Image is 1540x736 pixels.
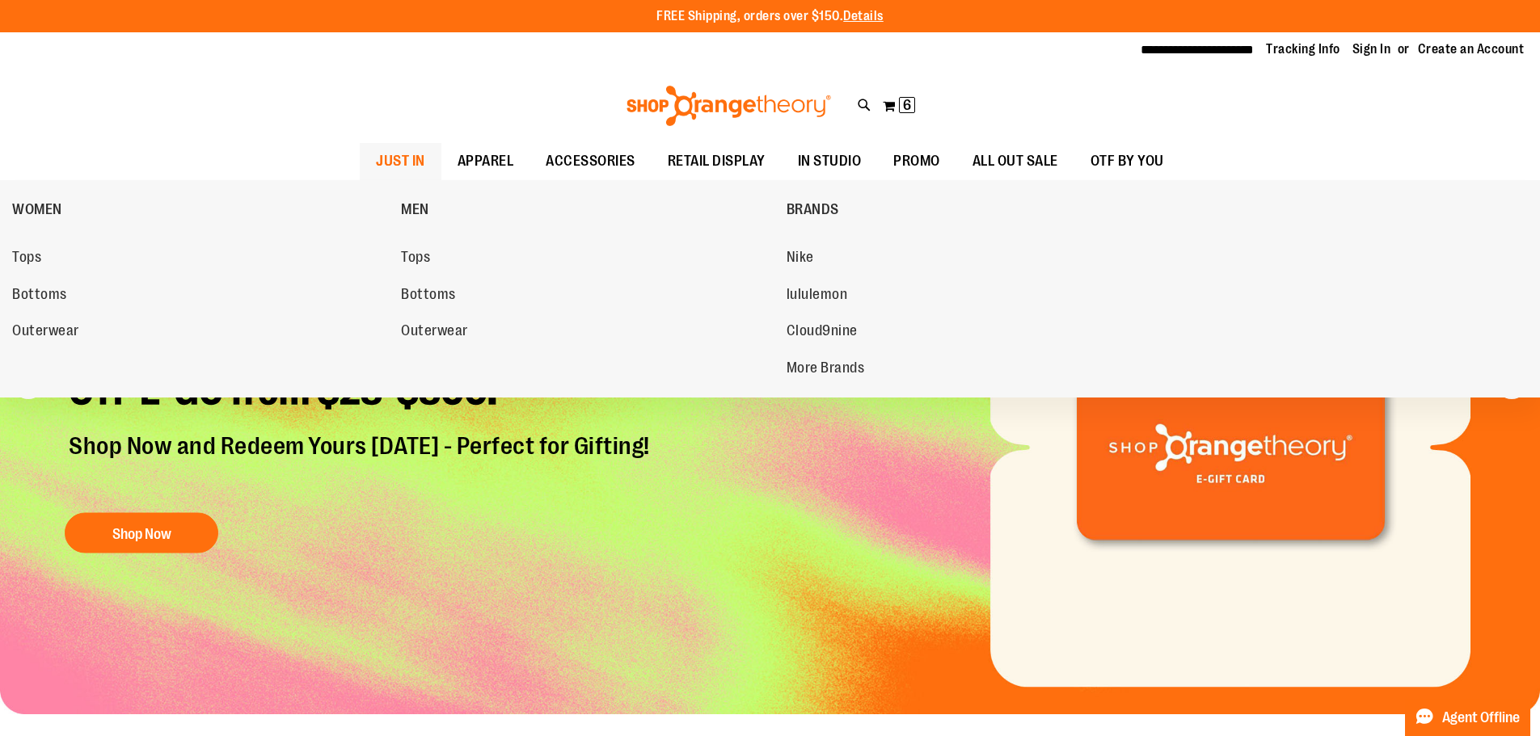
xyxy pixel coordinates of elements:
span: ACCESSORIES [546,143,635,179]
span: Outerwear [12,322,79,343]
span: Bottoms [12,286,67,306]
a: OTF E-GC from $25-$500! Shop Now and Redeem Yours [DATE] - Perfect for Gifting! Shop Now [57,354,666,561]
a: Create an Account [1418,40,1525,58]
span: Tops [12,249,41,269]
span: Agent Offline [1442,710,1520,725]
a: Tracking Info [1266,40,1340,58]
span: Cloud9nine [787,322,858,343]
span: IN STUDIO [798,143,862,179]
span: BRANDS [787,201,839,221]
span: Tops [401,249,430,269]
span: Nike [787,249,814,269]
span: MEN [401,201,429,221]
img: Shop Orangetheory [624,86,833,126]
span: ALL OUT SALE [973,143,1058,179]
span: 6 [903,97,911,113]
button: Shop Now [65,512,218,553]
span: RETAIL DISPLAY [668,143,766,179]
span: OTF BY YOU [1091,143,1164,179]
span: WOMEN [12,201,62,221]
p: Shop Now and Redeem Yours [DATE] - Perfect for Gifting! [57,431,666,496]
a: Sign In [1352,40,1391,58]
span: JUST IN [376,143,425,179]
span: More Brands [787,360,865,380]
span: lululemon [787,286,848,306]
span: APPAREL [458,143,514,179]
span: PROMO [893,143,940,179]
span: Outerwear [401,322,468,343]
span: Bottoms [401,286,456,306]
button: Agent Offline [1405,699,1530,736]
p: FREE Shipping, orders over $150. [656,7,884,26]
a: Details [843,9,884,23]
